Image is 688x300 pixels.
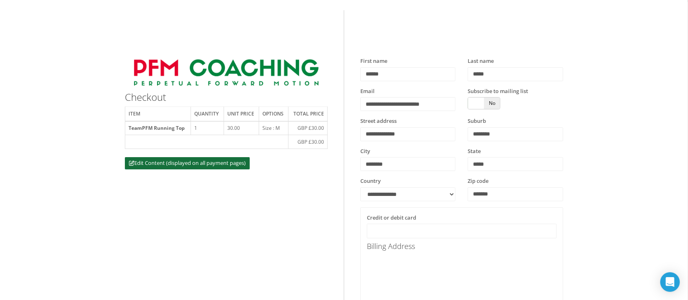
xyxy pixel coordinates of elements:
label: City [360,147,370,156]
label: Credit or debit card [367,214,416,222]
iframe: Secure card payment input frame [372,228,551,235]
img: customcolor_textlogo_customcolor_backgroundremoved.png [125,57,328,88]
div: Open Intercom Messenger [660,272,680,292]
label: Suburb [468,117,486,125]
label: Zip code [468,177,488,185]
th: Options [259,107,289,121]
a: Edit Content (displayed on all payment pages) [125,157,250,169]
th: Unit price [224,107,259,121]
td: 30.00 [224,121,259,135]
label: Email [360,87,375,96]
th: Quantity [191,107,224,121]
td: GBP £30.00 [289,135,328,149]
th: Total price [289,107,328,121]
label: Street address [360,117,397,125]
th: Item [125,107,191,121]
span: No [484,98,500,109]
label: Subscribe to mailing list [468,87,528,96]
td: 1 [191,121,224,135]
th: TeamPFM Running Top [125,121,191,135]
label: State [468,147,481,156]
td: GBP £30.00 [289,121,328,135]
h3: Checkout [125,92,328,102]
span: Size : M [262,124,280,131]
label: Country [360,177,381,185]
h4: Billing Address [367,242,557,251]
label: Last name [468,57,494,65]
label: First name [360,57,387,65]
